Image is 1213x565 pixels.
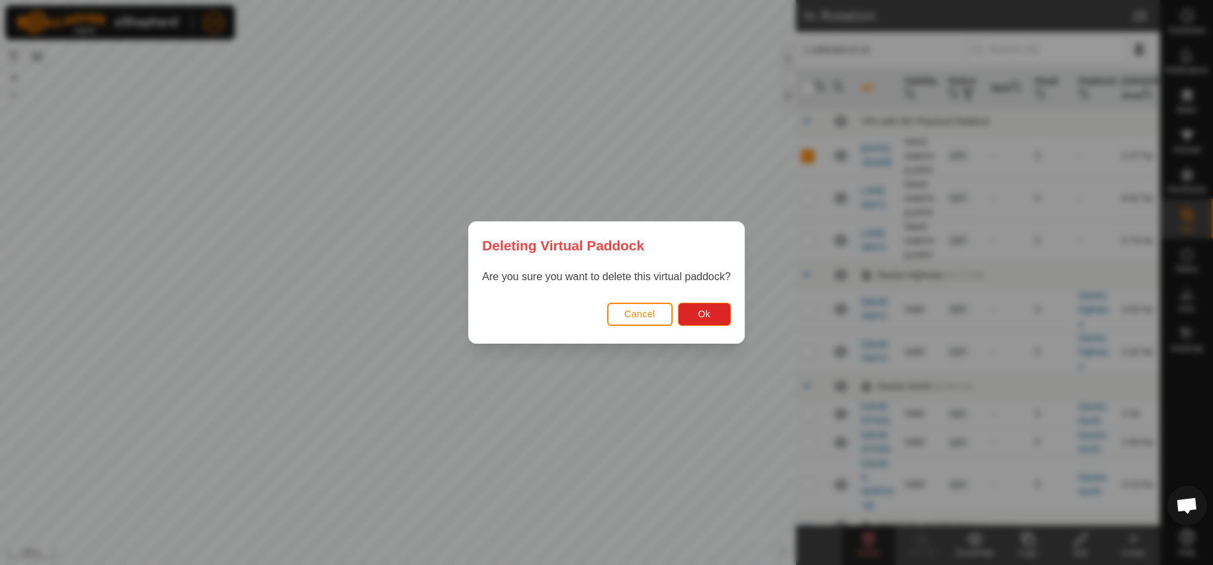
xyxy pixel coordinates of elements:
[698,309,710,319] span: Ok
[607,303,673,326] button: Cancel
[678,303,731,326] button: Ok
[1167,486,1207,525] div: Open chat
[482,235,644,256] span: Deleting Virtual Paddock
[624,309,655,319] span: Cancel
[482,269,730,285] p: Are you sure you want to delete this virtual paddock?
